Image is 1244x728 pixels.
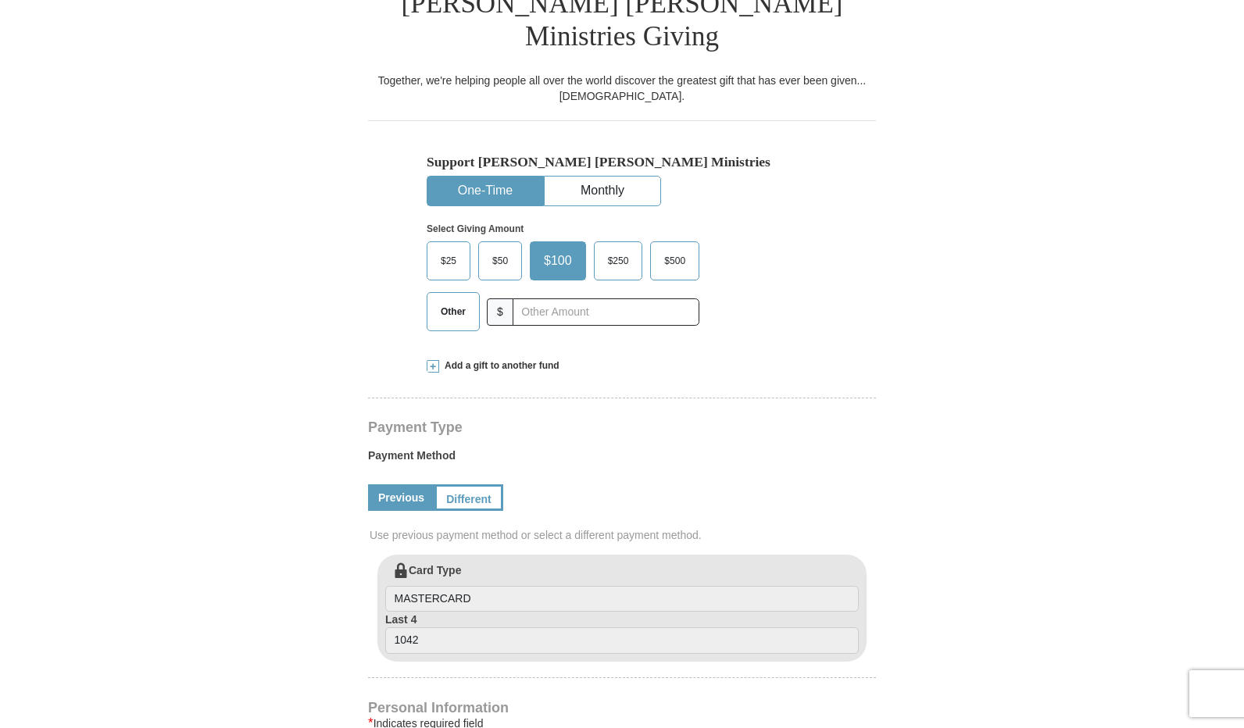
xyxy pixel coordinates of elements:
div: Together, we're helping people all over the world discover the greatest gift that has ever been g... [368,73,876,104]
input: Last 4 [385,627,859,654]
span: $ [487,298,513,326]
input: Other Amount [513,298,699,326]
label: Payment Method [368,448,876,471]
button: Monthly [545,177,660,205]
h4: Payment Type [368,421,876,434]
span: $100 [536,249,580,273]
a: Previous [368,484,434,511]
span: $25 [433,249,464,273]
label: Card Type [385,562,859,612]
label: Last 4 [385,612,859,654]
span: $250 [600,249,637,273]
span: Use previous payment method or select a different payment method. [370,527,878,543]
strong: Select Giving Amount [427,223,524,234]
span: Other [433,300,474,323]
input: Card Type [385,586,859,612]
h4: Personal Information [368,701,876,714]
span: Add a gift to another fund [439,359,559,373]
button: One-Time [427,177,543,205]
a: Different [434,484,503,511]
span: $500 [656,249,693,273]
span: $50 [484,249,516,273]
h5: Support [PERSON_NAME] [PERSON_NAME] Ministries [427,154,817,170]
